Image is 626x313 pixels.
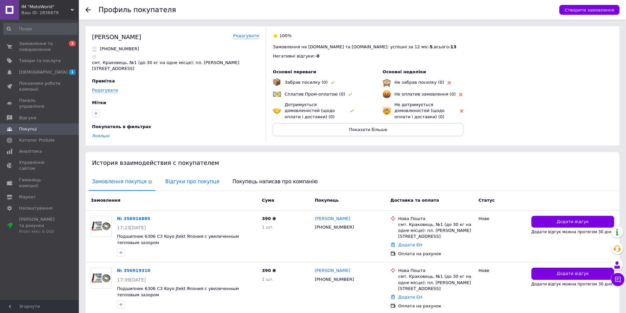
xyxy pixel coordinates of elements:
span: Основні переваги [273,69,316,74]
span: Замовлення [91,198,120,203]
span: Замовлення та повідомлення [19,41,61,53]
span: Показники роботи компанії [19,80,61,92]
span: 1 шт. [262,277,274,282]
span: [DEMOGRAPHIC_DATA] [19,69,68,75]
img: rating-tag-type [348,93,352,96]
span: Не дотримується домовленостей (щодо оплати і доставки) (0) [394,102,445,119]
img: rating-tag-type [460,109,463,113]
img: emoji [383,90,391,99]
span: Не забрав посилку (0) [394,80,444,85]
a: [PERSON_NAME] [315,268,350,274]
button: Створити замовлення [559,5,619,15]
span: 3 [69,41,76,46]
div: смт. Краковець, №1 (до 30 кг на одне місце): пл. [PERSON_NAME][STREET_ADDRESS] [398,274,473,292]
div: Ваш ID: 2836879 [21,10,79,16]
span: 5 [429,44,432,49]
span: Замовлення покупця [89,173,155,190]
a: Подшипник 6306 C3 Koyo Jtekt Япония с увеличенным тепловым зазором [117,234,239,245]
div: Нове [478,216,526,222]
span: Відгуки про покупця [162,173,222,190]
span: Покупець [315,198,339,203]
img: emoji [273,78,281,86]
div: Покупатель в фильтрах [92,124,257,130]
span: 0 [316,54,319,58]
div: Оплата на рахунок [398,303,473,309]
span: Каталог ProSale [19,137,55,143]
h1: Профиль покупателя [99,6,176,14]
div: Повернутися назад [85,7,91,12]
span: 17:23[DATE] [117,225,146,230]
div: Нова Пошта [398,216,473,222]
a: Фото товару [91,268,112,289]
span: Товари та послуги [19,58,61,64]
p: [PHONE_NUMBER] [100,46,139,52]
span: Маркет [19,194,36,200]
p: смт. Краковець, №1 (до 30 кг на одне місце): пл. [PERSON_NAME][STREET_ADDRESS] [92,60,259,72]
span: Панель управління [19,98,61,109]
div: [PHONE_NUMBER] [313,275,355,284]
span: Забрав посилку (0) [285,80,328,85]
img: emoji [273,90,281,99]
span: Додати відгук можна протягом 30 дня [531,230,612,234]
span: Замовлення на [DOMAIN_NAME] та [DOMAIN_NAME]: успішні за 12 міс - , всього - [273,44,456,49]
span: Покупці [19,126,37,132]
span: [PERSON_NAME] та рахунки [19,216,61,235]
a: Редагувати [92,88,118,93]
span: Сплатив Пром-оплатою (0) [285,92,345,97]
span: Додати відгук [557,219,589,225]
span: 390 ₴ [262,268,276,273]
img: Фото товару [91,220,111,232]
span: Мітки [92,100,106,105]
span: 17:39[DATE] [117,277,146,282]
input: Пошук [3,23,78,35]
a: Додати ЕН [398,295,422,300]
a: № 356916885 [117,216,151,221]
span: Відгуки [19,115,36,121]
div: Prom мікс 6 000 [19,229,61,235]
span: Гаманець компанії [19,177,61,189]
span: Показати більше [349,127,387,132]
span: Аналітика [19,148,42,154]
div: Оплата на рахунок [398,251,473,257]
img: rating-tag-type [459,93,462,96]
div: Нове [478,268,526,274]
span: Cума [262,198,274,203]
span: 13 [451,44,456,49]
span: Додати відгук можна протягом 30 дня [531,282,612,286]
div: [PERSON_NAME] [92,33,141,41]
span: 100% [279,33,291,38]
img: rating-tag-type [350,109,354,112]
img: emoji [383,106,391,115]
a: Лояльні [92,133,110,138]
img: emoji [273,106,281,115]
button: Показати більше [273,123,463,136]
span: 390 ₴ [262,216,276,221]
div: [PHONE_NUMBER] [313,223,355,232]
button: Додати відгук [531,216,614,228]
a: № 356919310 [117,268,151,273]
button: Додати відгук [531,268,614,280]
span: Не оплатив замовлення (0) [394,92,455,97]
a: Редагувати [233,33,259,39]
div: смт. Краковець, №1 (до 30 кг на одне місце): пл. [PERSON_NAME][STREET_ADDRESS] [398,222,473,240]
div: Нова Пошта [398,268,473,274]
a: Додати ЕН [398,242,422,247]
span: Додати відгук [557,271,589,277]
span: Статус [478,198,495,203]
span: Примітка [92,78,115,83]
a: Подшипник 6306 C3 Koyo Jtekt Япония с увеличенным тепловым зазором [117,286,239,297]
span: Налаштування [19,205,53,211]
a: Фото товару [91,216,112,237]
a: [PERSON_NAME] [315,216,350,222]
span: Доставка та оплата [390,198,439,203]
span: Дотримується домовленостей (щодо оплати і доставки) (0) [285,102,335,119]
span: 1 [69,69,76,75]
span: История взаимодействия с покупателем [92,159,219,166]
img: rating-tag-type [448,81,451,84]
span: ІМ "MotoWorld" [21,4,71,10]
span: Основні недоліки [383,69,426,74]
span: 1 шт. [262,225,274,230]
img: rating-tag-type [331,81,335,84]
